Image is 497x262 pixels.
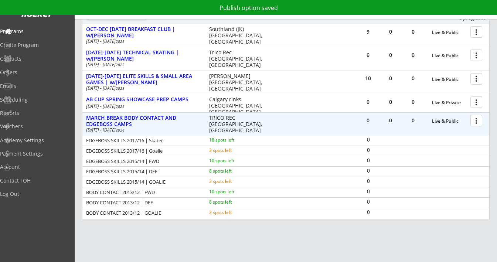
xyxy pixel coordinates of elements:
[209,115,267,133] div: TRICO REC [GEOGRAPHIC_DATA], [GEOGRAPHIC_DATA]
[86,26,201,39] div: OCT-DEC [DATE] BREAKFAST CLUB | w/[PERSON_NAME]
[209,138,257,142] div: 18 spots left
[470,115,482,126] button: more_vert
[357,199,379,204] div: 0
[209,179,257,184] div: 3 spots left
[357,168,379,173] div: 0
[402,99,424,105] div: 0
[357,29,379,34] div: 9
[379,76,402,81] div: 0
[86,73,201,86] div: [DATE]-[DATE] ELITE SKILLS & SMALL AREA GAMES | w/[PERSON_NAME]
[86,200,199,205] div: BODY CONTACT 2013/12 | DEF
[86,128,199,132] div: [DATE] - [DATE]
[116,39,125,44] em: 2025
[116,127,125,133] em: 2026
[86,180,199,184] div: EDGEBOSS SKILLS 2015/14 | GOALIE
[209,26,267,45] div: Southland (JK) [GEOGRAPHIC_DATA], [GEOGRAPHIC_DATA]
[86,50,201,62] div: [DATE]-[DATE] TECHNICAL SKATING | w/[PERSON_NAME]
[402,15,424,20] div: Waitlist
[86,211,199,215] div: BODY CONTACT 2013/12 | GOALIE
[86,62,199,67] div: [DATE] - [DATE]
[432,119,467,124] div: Live & Public
[209,96,267,115] div: Calgary rinks [GEOGRAPHIC_DATA], [GEOGRAPHIC_DATA]
[379,118,402,123] div: 0
[357,15,379,20] div: Full
[357,99,379,105] div: 0
[357,210,379,215] div: 0
[116,62,125,67] em: 2025
[402,118,424,123] div: 0
[209,200,257,204] div: 8 spots left
[402,76,424,81] div: 0
[379,99,402,105] div: 0
[209,73,267,92] div: [PERSON_NAME] [GEOGRAPHIC_DATA], [GEOGRAPHIC_DATA]
[432,100,467,105] div: Live & Private
[357,147,379,153] div: 0
[86,115,201,127] div: MARCH BREAK BODY CONTACT AND EDGEBOSS CAMPS
[86,96,201,103] div: AB CUP SPRING SHOWCASE PREP CAMPS
[209,169,257,173] div: 8 spots left
[357,137,379,142] div: 0
[86,159,199,164] div: EDGEBOSS SKILLS 2015/14 | FWD
[402,52,424,58] div: 0
[86,169,199,174] div: EDGEBOSS SKILLS 2015/14 | DEF
[432,53,467,58] div: Live & Public
[470,50,482,61] button: more_vert
[116,104,125,109] em: 2026
[470,26,482,38] button: more_vert
[357,118,379,123] div: 0
[470,96,482,108] button: more_vert
[86,86,199,91] div: [DATE] - [DATE]
[209,210,257,215] div: 3 spots left
[432,77,467,82] div: Live & Public
[86,39,199,44] div: [DATE] - [DATE]
[86,104,199,109] div: [DATE] - [DATE]
[379,29,402,34] div: 0
[86,138,199,143] div: EDGEBOSS SKILLS 2017/16 | Skater
[357,189,379,194] div: 0
[86,149,199,153] div: EDGEBOSS SKILLS 2017/16 | Goalie
[209,159,257,163] div: 10 spots left
[357,158,379,163] div: 0
[357,178,379,184] div: 0
[470,73,482,85] button: more_vert
[209,50,267,68] div: Trico Rec [GEOGRAPHIC_DATA], [GEOGRAPHIC_DATA]
[209,148,257,153] div: 3 spots left
[402,29,424,34] div: 0
[379,15,402,20] div: Sessions
[432,30,467,35] div: Live & Public
[116,86,125,91] em: 2025
[209,190,257,194] div: 10 spots left
[86,190,199,195] div: BODY CONTACT 2013/12 | FWD
[379,52,402,58] div: 0
[357,52,379,58] div: 6
[357,76,379,81] div: 10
